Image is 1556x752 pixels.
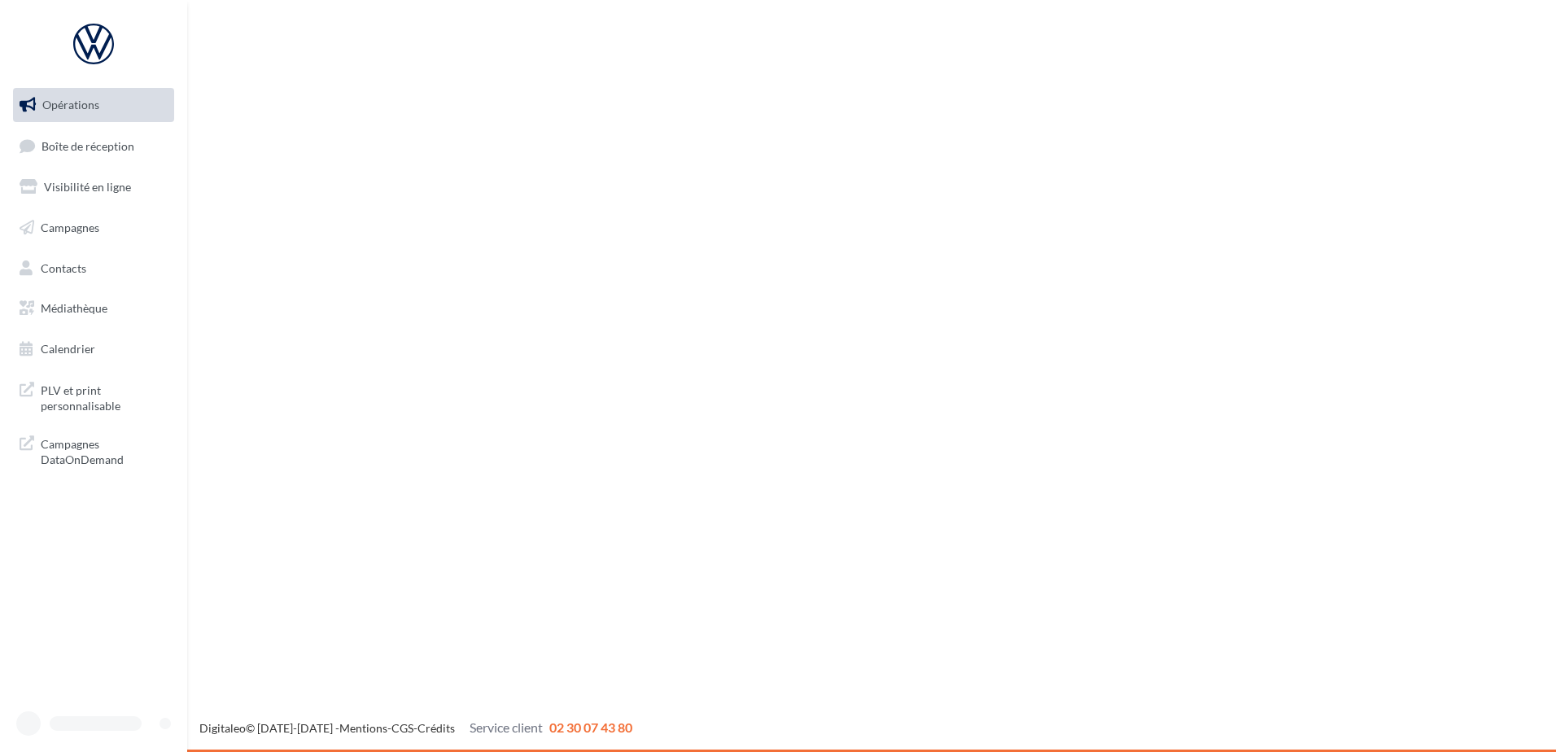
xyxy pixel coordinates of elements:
a: Crédits [417,721,455,735]
a: CGS [391,721,413,735]
a: Médiathèque [10,291,177,326]
a: Campagnes [10,211,177,245]
a: Campagnes DataOnDemand [10,426,177,474]
span: 02 30 07 43 80 [549,719,632,735]
span: Campagnes DataOnDemand [41,433,168,468]
span: © [DATE]-[DATE] - - - [199,721,632,735]
a: Opérations [10,88,177,122]
a: Calendrier [10,332,177,366]
span: PLV et print personnalisable [41,379,168,414]
span: Service client [470,719,543,735]
a: PLV et print personnalisable [10,373,177,421]
span: Médiathèque [41,301,107,315]
a: Contacts [10,251,177,286]
span: Opérations [42,98,99,111]
span: Calendrier [41,342,95,356]
a: Visibilité en ligne [10,170,177,204]
a: Boîte de réception [10,129,177,164]
span: Visibilité en ligne [44,180,131,194]
span: Contacts [41,260,86,274]
a: Digitaleo [199,721,246,735]
span: Campagnes [41,221,99,234]
span: Boîte de réception [42,138,134,152]
a: Mentions [339,721,387,735]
